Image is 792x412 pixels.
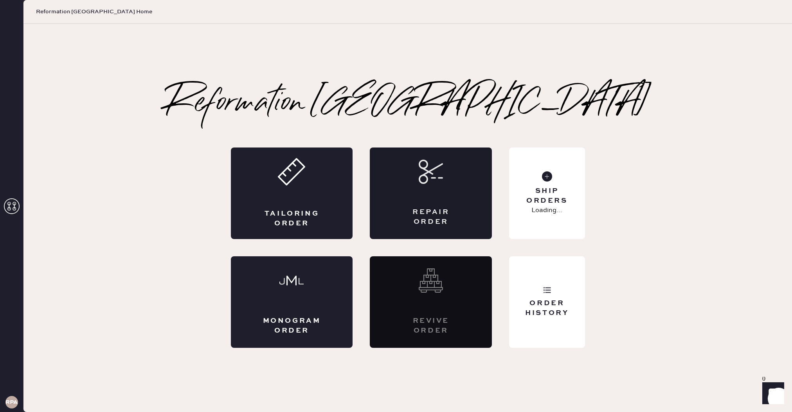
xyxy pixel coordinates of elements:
[515,299,578,318] div: Order History
[262,209,322,228] div: Tailoring Order
[401,316,461,336] div: Revive order
[531,206,562,215] p: Loading...
[515,186,578,206] div: Ship Orders
[5,399,18,405] h3: RPAA
[262,316,322,336] div: Monogram Order
[401,207,461,227] div: Repair Order
[370,256,492,348] div: Interested? Contact us at care@hemster.co
[36,8,152,16] span: Reformation [GEOGRAPHIC_DATA] Home
[166,88,650,119] h2: Reformation [GEOGRAPHIC_DATA]
[755,377,788,410] iframe: Front Chat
